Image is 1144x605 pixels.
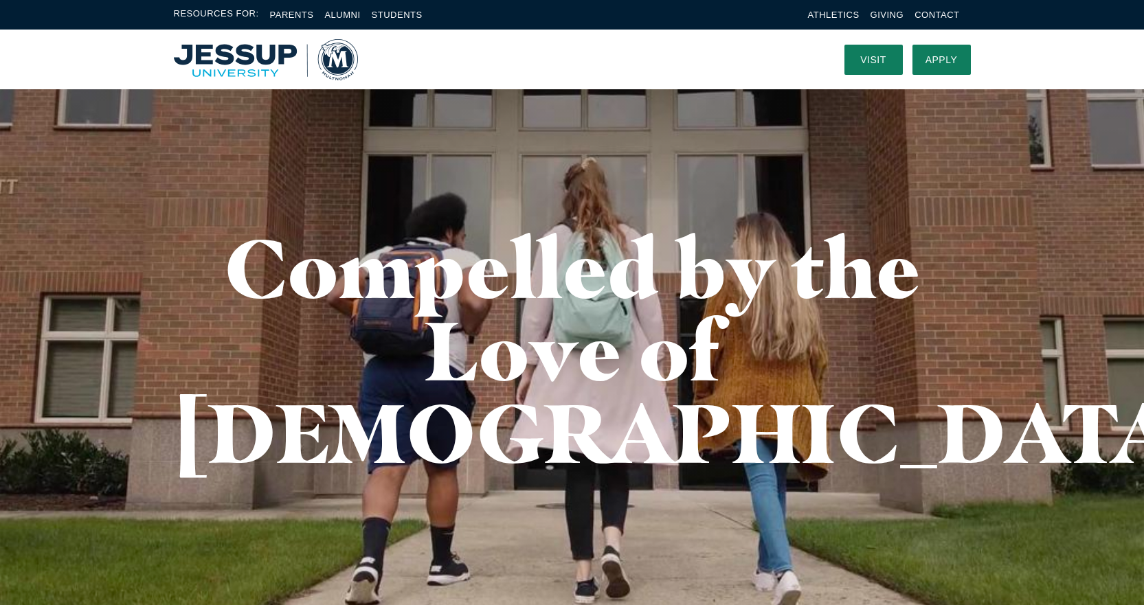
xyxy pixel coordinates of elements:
a: Visit [844,45,903,75]
a: Home [174,39,358,80]
a: Apply [912,45,971,75]
img: Multnomah University Logo [174,39,358,80]
a: Athletics [808,10,860,20]
a: Giving [871,10,904,20]
a: Students [372,10,423,20]
h1: Compelled by the Love of [DEMOGRAPHIC_DATA] [174,227,971,474]
a: Alumni [324,10,360,20]
a: Parents [270,10,314,20]
a: Contact [915,10,959,20]
span: Resources For: [174,7,259,23]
